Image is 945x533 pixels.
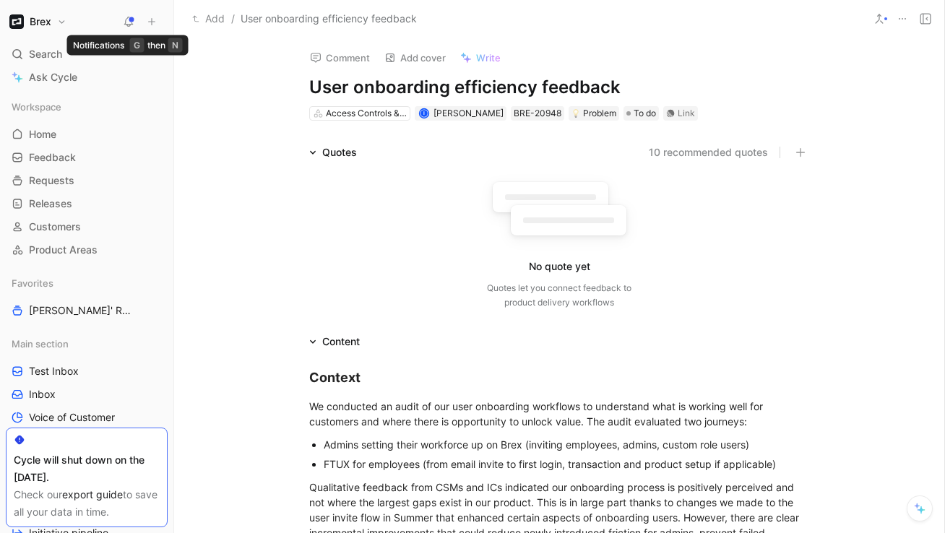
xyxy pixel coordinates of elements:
div: Favorites [6,272,168,294]
span: Requests [29,173,74,188]
span: Ask Cycle [29,69,77,86]
span: [PERSON_NAME] [433,108,504,118]
div: Quotes let you connect feedback to product delivery workflows [487,281,631,310]
span: Workspace [12,100,61,114]
div: Link [678,106,695,121]
div: Content [322,333,360,350]
div: We conducted an audit of our user onboarding workflows to understand what is working well for cus... [309,399,809,429]
a: Releases [6,193,168,214]
a: Voice of Customer [6,407,168,428]
span: Write [476,51,501,64]
div: Workspace [6,96,168,118]
a: Test Inbox [6,360,168,382]
h1: User onboarding efficiency feedback [309,76,809,99]
div: Problem [571,106,616,121]
span: Inbox [29,387,56,402]
button: 10 recommended quotes [649,144,768,161]
a: Inbox [6,383,168,405]
a: Feedback [6,147,168,168]
button: BrexBrex [6,12,70,32]
a: Customers [6,216,168,238]
span: User onboarding efficiency feedback [241,10,417,27]
div: Content [303,333,366,350]
img: 💡 [571,109,580,118]
h1: Brex [30,15,51,28]
a: [PERSON_NAME]' Requests [6,300,168,321]
span: Voice of Customer [29,410,115,425]
a: Home [6,123,168,145]
span: Search [29,45,62,63]
a: Requests [6,170,168,191]
span: Releases [29,196,72,211]
div: Main section [6,333,168,355]
div: Quotes [303,144,363,161]
span: Feedback [29,150,76,165]
div: BRE-20948 [514,106,561,121]
div: No quote yet [529,258,590,275]
span: Home [29,127,56,142]
div: FTUX for employees (from email invite to first login, transaction and product setup if applicable) [324,456,809,472]
div: Check our to save all your data in time. [14,486,160,521]
div: Cycle will shut down on the [DATE]. [14,451,160,486]
span: To do [634,106,656,121]
button: Add [189,10,228,27]
div: Admins setting their workforce up on Brex (inviting employees, admins, custom role users) [324,437,809,452]
img: Brex [9,14,24,29]
div: Access Controls & Permissions [326,106,407,121]
a: Product Areas [6,239,168,261]
span: / [231,10,235,27]
button: Write [454,48,507,68]
button: Comment [303,48,376,68]
strong: Context [309,370,361,385]
a: export guide [62,488,123,500]
span: Favorites [12,276,53,290]
span: Main section [12,337,69,351]
div: Search [6,43,168,65]
span: [PERSON_NAME]' Requests [29,303,136,318]
span: Customers [29,220,81,234]
div: 💡Problem [569,106,619,121]
div: To do [623,106,659,121]
div: I [420,109,428,117]
a: Ask Cycle [6,66,168,88]
span: Product Areas [29,243,98,257]
button: Add cover [378,48,452,68]
div: Quotes [322,144,357,161]
span: Test Inbox [29,364,79,378]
